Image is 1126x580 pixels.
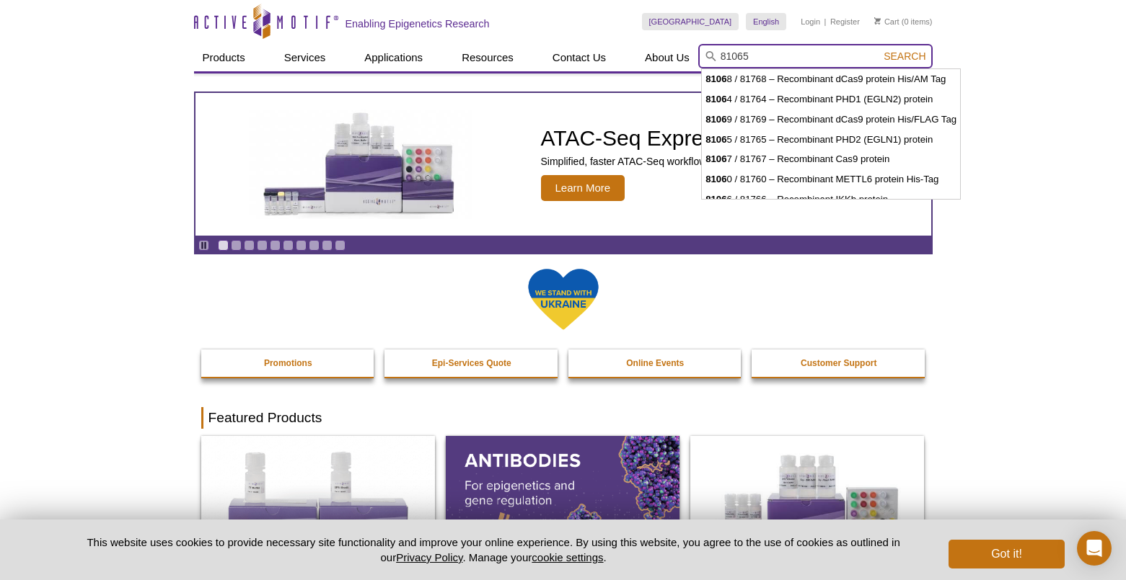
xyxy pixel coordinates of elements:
[636,44,698,71] a: About Us
[801,17,820,27] a: Login
[201,349,376,377] a: Promotions
[244,240,255,251] a: Go to slide 3
[198,240,209,251] a: Toggle autoplay
[195,93,931,236] a: ATAC-Seq Express Kit ATAC-Seq Express Kit Simplified, faster ATAC-Seq workflow delivering the sam...
[62,535,925,565] p: This website uses cookies to provide necessary site functionality and improve your online experie...
[884,50,925,62] span: Search
[705,73,726,84] strong: 8106
[446,436,679,577] img: All Antibodies
[218,240,229,251] a: Go to slide 1
[705,153,726,164] strong: 8106
[702,149,960,169] li: 7 / 81767 – Recombinant Cas9 protein
[874,17,900,27] a: Cart
[453,44,522,71] a: Resources
[276,44,335,71] a: Services
[432,358,511,368] strong: Epi-Services Quote
[541,175,625,201] span: Learn More
[705,134,726,145] strong: 8106
[879,50,930,63] button: Search
[194,44,254,71] a: Products
[746,13,786,30] a: English
[690,436,924,577] img: CUT&Tag-IT® Express Assay Kit
[532,551,603,563] button: cookie settings
[396,551,462,563] a: Privacy Policy
[201,407,925,429] h2: Featured Products
[541,128,887,149] h2: ATAC-Seq Express Kit
[257,240,268,251] a: Go to slide 4
[335,240,346,251] a: Go to slide 10
[626,358,684,368] strong: Online Events
[527,267,599,331] img: We Stand With Ukraine
[705,114,726,125] strong: 8106
[874,13,933,30] li: (0 items)
[702,89,960,110] li: 4 / 81764 – Recombinant PHD1 (EGLN2) protein
[544,44,615,71] a: Contact Us
[801,358,876,368] strong: Customer Support
[356,44,431,71] a: Applications
[201,436,435,577] img: DNA Library Prep Kit for Illumina
[702,69,960,89] li: 8 / 81768 – Recombinant dCas9 protein His/AM Tag
[384,349,559,377] a: Epi-Services Quote
[830,17,860,27] a: Register
[752,349,926,377] a: Customer Support
[270,240,281,251] a: Go to slide 5
[698,44,933,68] input: Keyword, Cat. No.
[1077,531,1112,566] div: Open Intercom Messenger
[874,17,881,24] img: Your Cart
[705,94,726,104] strong: 8106
[568,349,743,377] a: Online Events
[642,13,739,30] a: [GEOGRAPHIC_DATA]
[242,110,480,219] img: ATAC-Seq Express Kit
[702,169,960,189] li: 0 / 81760 – Recombinant METTL6 protein His-Tag
[705,194,726,205] strong: 8106
[702,110,960,130] li: 9 / 81769 – Recombinant dCas9 protein His/FLAG Tag
[541,155,887,168] p: Simplified, faster ATAC-Seq workflow delivering the same great quality results
[309,240,320,251] a: Go to slide 8
[705,174,726,184] strong: 8106
[824,13,827,30] li: |
[264,358,312,368] strong: Promotions
[346,17,490,30] h2: Enabling Epigenetics Research
[283,240,294,251] a: Go to slide 6
[322,240,333,251] a: Go to slide 9
[296,240,307,251] a: Go to slide 7
[949,540,1064,568] button: Got it!
[195,93,931,236] article: ATAC-Seq Express Kit
[702,189,960,210] li: 6 / 81766 – Recombinant IKKb protein
[702,130,960,150] li: 5 / 81765 – Recombinant PHD2 (EGLN1) protein
[231,240,242,251] a: Go to slide 2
